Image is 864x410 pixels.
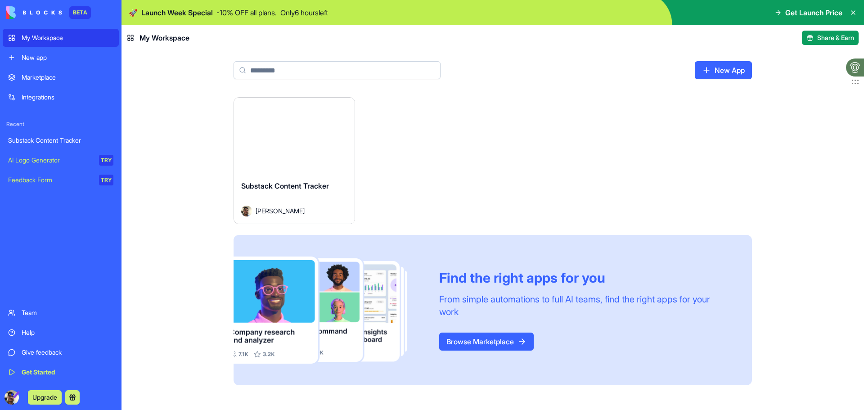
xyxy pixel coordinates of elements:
[22,368,113,377] div: Get Started
[129,7,138,18] span: 🚀
[22,53,113,62] div: New app
[3,343,119,361] a: Give feedback
[3,131,119,149] a: Substack Content Tracker
[6,6,62,19] img: logo
[99,175,113,185] div: TRY
[3,151,119,169] a: AI Logo GeneratorTRY
[3,304,119,322] a: Team
[8,176,93,185] div: Feedback Form
[439,293,730,318] div: From simple automations to full AI teams, find the right apps for your work
[22,308,113,317] div: Team
[22,348,113,357] div: Give feedback
[8,156,93,165] div: AI Logo Generator
[3,324,119,342] a: Help
[3,29,119,47] a: My Workspace
[216,7,277,18] p: - 10 % OFF all plans.
[3,121,119,128] span: Recent
[22,93,113,102] div: Integrations
[22,33,113,42] div: My Workspace
[8,136,113,145] div: Substack Content Tracker
[439,270,730,286] div: Find the right apps for you
[22,73,113,82] div: Marketplace
[817,33,854,42] span: Share & Earn
[3,171,119,189] a: Feedback FormTRY
[241,206,252,216] img: Avatar
[234,97,355,224] a: Substack Content TrackerAvatar[PERSON_NAME]
[234,257,425,364] img: Frame_181_egmpey.png
[99,155,113,166] div: TRY
[3,49,119,67] a: New app
[280,7,328,18] p: Only 6 hours left
[139,32,189,43] span: My Workspace
[3,88,119,106] a: Integrations
[3,363,119,381] a: Get Started
[802,31,859,45] button: Share & Earn
[6,6,91,19] a: BETA
[256,206,305,216] span: [PERSON_NAME]
[785,7,842,18] span: Get Launch Price
[28,392,62,401] a: Upgrade
[69,6,91,19] div: BETA
[439,333,534,351] a: Browse Marketplace
[28,390,62,405] button: Upgrade
[3,68,119,86] a: Marketplace
[4,390,19,405] img: ACg8ocKY1DAgEe0KyGI1MzXqbvyLZRCSULHupG7H8viJqVIgUiqVYalV=s96-c
[695,61,752,79] a: New App
[241,181,329,190] span: Substack Content Tracker
[141,7,213,18] span: Launch Week Special
[22,328,113,337] div: Help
